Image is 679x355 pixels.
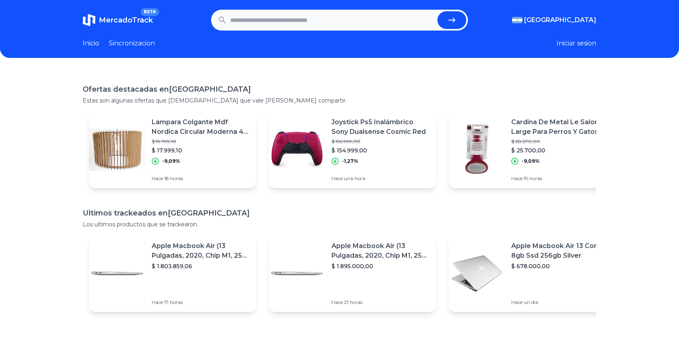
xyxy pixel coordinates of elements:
[511,146,609,154] p: $ 25.700,00
[511,138,609,145] p: $ 28.270,00
[152,262,250,270] p: $ 1.803.859,06
[140,8,159,16] span: BETA
[83,39,99,48] a: Inicio
[449,245,505,302] img: Featured image
[152,241,250,261] p: Apple Macbook Air (13 Pulgadas, 2020, Chip M1, 256 Gb De Ssd, 8 Gb De Ram) - Plata
[83,84,596,95] h1: Ofertas destacadas en [GEOGRAPHIC_DATA]
[449,121,505,178] img: Featured image
[152,175,250,182] p: Hace 18 horas
[269,235,436,312] a: Featured imageApple Macbook Air (13 Pulgadas, 2020, Chip M1, 256 Gb De Ssd, 8 Gb De Ram) - Plata$...
[89,111,256,188] a: Featured imageLampara Colgante Mdf Nordica Circular Moderna 40 Cm$ 19.799,10$ 17.999,10-9,09%Hace...
[83,14,96,27] img: MercadoTrack
[512,15,596,25] button: [GEOGRAPHIC_DATA]
[152,146,250,154] p: $ 17.999,10
[331,175,429,182] p: Hace una hora
[269,121,325,178] img: Featured image
[524,15,596,25] span: [GEOGRAPHIC_DATA]
[522,158,540,164] p: -9,09%
[89,121,145,178] img: Featured image
[449,111,616,188] a: Featured imageCardina De Metal Le Salon Large Para Perros Y Gatos$ 28.270,00$ 25.700,00-9,09%Hace...
[511,241,609,261] p: Apple Macbook Air 13 Core I5 8gb Ssd 256gb Silver
[83,14,153,27] a: MercadoTrackBETA
[511,117,609,137] p: Cardina De Metal Le Salon Large Para Perros Y Gatos
[99,16,153,25] span: MercadoTrack
[269,111,436,188] a: Featured imageJoystick Ps5 Inalámbrico Sony Dualsense Cosmic Red$ 156.999,00$ 154.999,00-1,27%Hac...
[162,158,180,164] p: -9,09%
[449,235,616,312] a: Featured imageApple Macbook Air 13 Core I5 8gb Ssd 256gb Silver$ 678.000,00Hace un día
[83,207,596,219] h1: Ultimos trackeados en [GEOGRAPHIC_DATA]
[331,241,429,261] p: Apple Macbook Air (13 Pulgadas, 2020, Chip M1, 256 Gb De Ssd, 8 Gb De Ram) - Plata
[512,17,522,23] img: Argentina
[89,245,145,302] img: Featured image
[152,138,250,145] p: $ 19.799,10
[331,138,429,145] p: $ 156.999,00
[331,146,429,154] p: $ 154.999,00
[83,220,596,228] p: Los ultimos productos que se trackearon.
[557,39,596,48] button: Iniciar sesion
[89,235,256,312] a: Featured imageApple Macbook Air (13 Pulgadas, 2020, Chip M1, 256 Gb De Ssd, 8 Gb De Ram) - Plata$...
[511,299,609,306] p: Hace un día
[152,117,250,137] p: Lampara Colgante Mdf Nordica Circular Moderna 40 Cm
[331,299,429,306] p: Hace 21 horas
[83,96,596,105] p: Estas son algunas ofertas que [DEMOGRAPHIC_DATA] que vale [PERSON_NAME] compartir.
[109,39,155,48] a: Sincronizacion
[331,117,429,137] p: Joystick Ps5 Inalámbrico Sony Dualsense Cosmic Red
[511,262,609,270] p: $ 678.000,00
[342,158,358,164] p: -1,27%
[269,245,325,302] img: Featured image
[511,175,609,182] p: Hace 19 horas
[152,299,250,306] p: Hace 17 horas
[331,262,429,270] p: $ 1.895.000,00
